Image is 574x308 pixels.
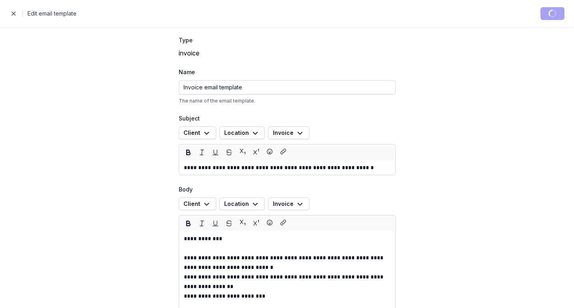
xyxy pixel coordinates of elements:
[273,199,294,209] div: Invoice
[179,114,396,123] div: Subject
[28,9,536,18] h2: Edit email template
[179,48,396,58] div: invoice
[183,199,200,209] div: Client
[179,126,216,139] button: Client
[179,67,396,77] div: Name
[273,128,294,138] div: Invoice
[224,128,249,138] div: Location
[268,126,310,139] button: Invoice
[219,126,265,139] button: Location
[179,185,396,194] div: Body
[179,98,396,104] p: The name of the email template.
[179,36,396,45] div: Type
[268,197,310,210] button: Invoice
[219,197,265,210] button: Location
[179,197,216,210] button: Client
[224,199,249,209] div: Location
[183,128,200,138] div: Client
